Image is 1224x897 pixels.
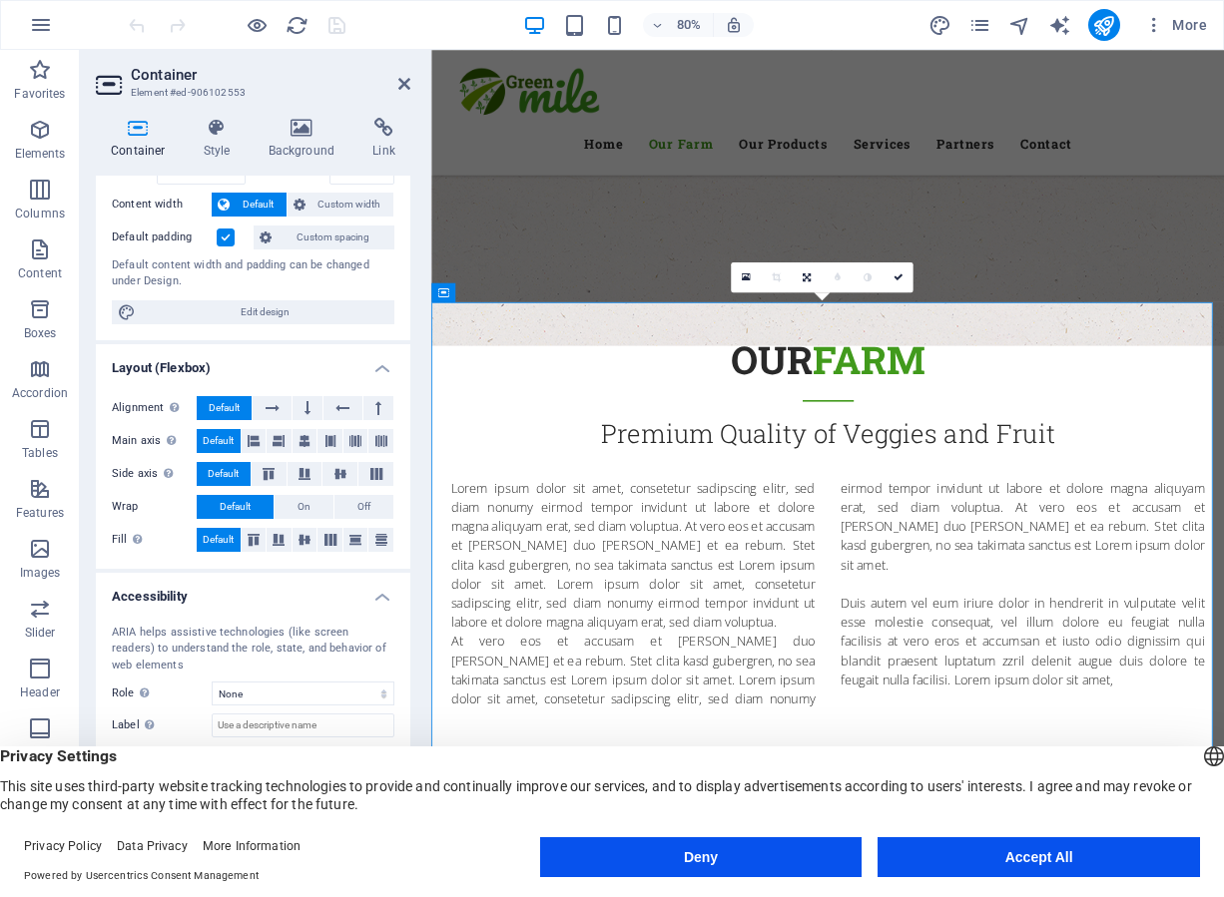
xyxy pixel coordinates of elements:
[254,118,358,160] h4: Background
[968,13,992,37] button: pages
[197,528,241,552] button: Default
[20,684,60,700] p: Header
[20,565,61,581] p: Images
[792,262,822,292] a: Change orientation
[112,193,212,217] label: Content width
[189,118,254,160] h4: Style
[12,385,68,401] p: Accordion
[883,262,913,292] a: Confirm ( Ctrl ⏎ )
[96,573,410,609] h4: Accessibility
[15,206,65,222] p: Columns
[14,86,65,102] p: Favorites
[928,14,951,37] i: Design (Ctrl+Alt+Y)
[286,14,308,37] i: Reload page
[24,325,57,341] p: Boxes
[197,495,274,519] button: Default
[1144,15,1207,35] span: More
[288,193,394,217] button: Custom width
[822,262,852,292] a: Blur
[22,744,58,760] p: Footer
[112,300,394,324] button: Edit design
[761,262,791,292] a: Crop mode
[643,13,714,37] button: 80%
[928,13,952,37] button: design
[725,16,743,34] i: On resize automatically adjust zoom level to fit chosen device.
[112,713,212,737] label: Label
[22,445,58,461] p: Tables
[212,713,394,737] input: Use a descriptive name
[112,462,197,486] label: Side axis
[334,495,393,519] button: Off
[197,396,252,420] button: Default
[112,528,197,552] label: Fill
[285,13,308,37] button: reload
[112,257,394,290] div: Default content width and padding can be changed under Design.
[131,66,410,84] h2: Container
[212,193,287,217] button: Default
[15,146,66,162] p: Elements
[1048,14,1071,37] i: AI Writer
[203,528,234,552] span: Default
[220,495,251,519] span: Default
[262,166,329,177] label: Min. width
[245,13,269,37] button: Click here to leave preview mode and continue editing
[197,429,241,453] button: Default
[254,225,394,249] button: Custom spacing
[16,505,64,521] p: Features
[1136,9,1215,41] button: More
[275,495,333,519] button: On
[357,118,410,160] h4: Link
[142,300,388,324] span: Edit design
[112,225,217,249] label: Default padding
[112,166,157,177] label: Width
[673,13,705,37] h6: 80%
[112,495,197,519] label: Wrap
[731,262,761,292] a: Select files from the file manager, stock photos, or upload file(s)
[1008,13,1032,37] button: navigator
[968,14,991,37] i: Pages (Ctrl+Alt+S)
[96,118,189,160] h4: Container
[209,396,240,420] span: Default
[853,262,883,292] a: Greyscale
[1008,14,1031,37] i: Navigator
[131,84,370,102] h3: Element #ed-906102553
[1088,9,1120,41] button: publish
[357,495,370,519] span: Off
[25,625,56,641] p: Slider
[112,681,155,705] span: Role
[203,429,234,453] span: Default
[112,625,394,674] div: ARIA helps assistive technologies (like screen readers) to understand the role, state, and behavi...
[112,396,197,420] label: Alignment
[311,193,388,217] span: Custom width
[278,225,388,249] span: Custom spacing
[96,344,410,380] h4: Layout (Flexbox)
[298,495,310,519] span: On
[1048,13,1072,37] button: text_generator
[112,429,197,453] label: Main axis
[236,193,281,217] span: Default
[1092,14,1115,37] i: Publish
[197,462,251,486] button: Default
[208,462,239,486] span: Default
[18,265,62,281] p: Content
